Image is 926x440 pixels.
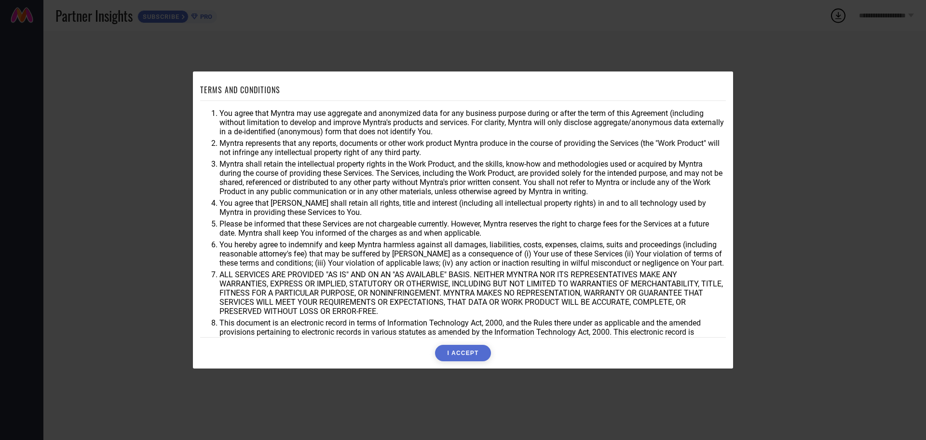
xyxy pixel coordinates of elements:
[219,219,726,238] li: Please be informed that these Services are not chargeable currently. However, Myntra reserves the...
[219,240,726,268] li: You hereby agree to indemnify and keep Myntra harmless against all damages, liabilities, costs, e...
[435,345,490,361] button: I ACCEPT
[219,318,726,346] li: This document is an electronic record in terms of Information Technology Act, 2000, and the Rules...
[219,109,726,136] li: You agree that Myntra may use aggregate and anonymized data for any business purpose during or af...
[219,159,726,196] li: Myntra shall retain the intellectual property rights in the Work Product, and the skills, know-ho...
[200,84,280,96] h1: TERMS AND CONDITIONS
[219,139,726,157] li: Myntra represents that any reports, documents or other work product Myntra produce in the course ...
[219,199,726,217] li: You agree that [PERSON_NAME] shall retain all rights, title and interest (including all intellect...
[219,270,726,316] li: ALL SERVICES ARE PROVIDED "AS IS" AND ON AN "AS AVAILABLE" BASIS. NEITHER MYNTRA NOR ITS REPRESEN...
